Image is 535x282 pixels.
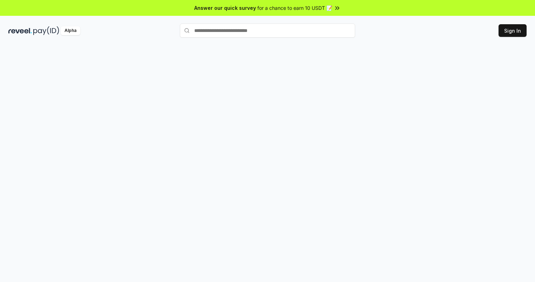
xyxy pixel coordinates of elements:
img: reveel_dark [8,26,32,35]
div: Alpha [61,26,80,35]
button: Sign In [499,24,527,37]
span: for a chance to earn 10 USDT 📝 [257,4,332,12]
span: Answer our quick survey [194,4,256,12]
img: pay_id [33,26,59,35]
